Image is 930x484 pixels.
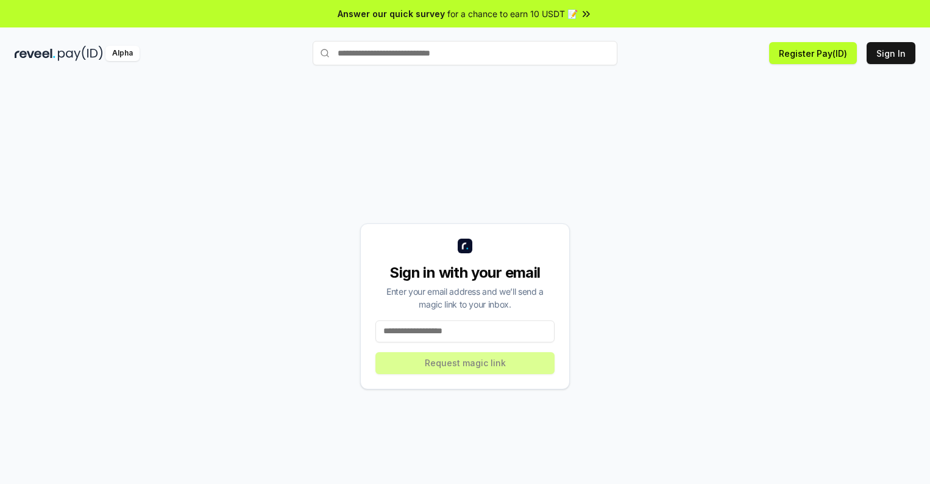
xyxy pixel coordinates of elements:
img: reveel_dark [15,46,55,61]
div: Sign in with your email [375,263,555,283]
div: Alpha [105,46,140,61]
img: logo_small [458,239,472,253]
button: Sign In [867,42,915,64]
span: for a chance to earn 10 USDT 📝 [447,7,578,20]
img: pay_id [58,46,103,61]
button: Register Pay(ID) [769,42,857,64]
span: Answer our quick survey [338,7,445,20]
div: Enter your email address and we’ll send a magic link to your inbox. [375,285,555,311]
